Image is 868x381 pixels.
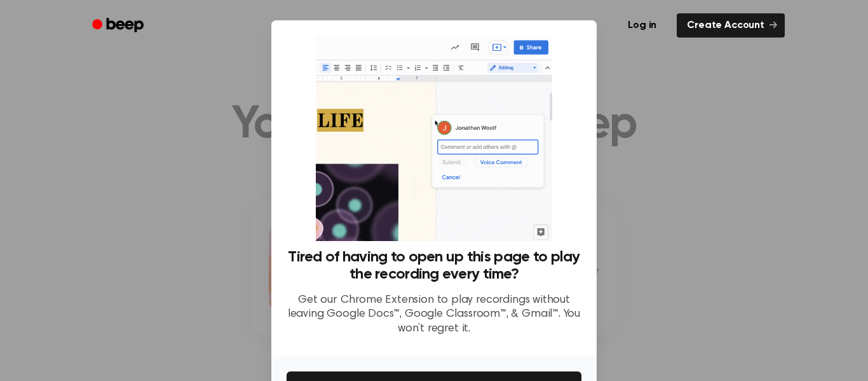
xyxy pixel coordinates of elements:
a: Beep [83,13,155,38]
a: Log in [615,11,669,40]
h3: Tired of having to open up this page to play the recording every time? [287,249,581,283]
img: Beep extension in action [316,36,552,241]
p: Get our Chrome Extension to play recordings without leaving Google Docs™, Google Classroom™, & Gm... [287,293,581,336]
a: Create Account [677,13,785,38]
